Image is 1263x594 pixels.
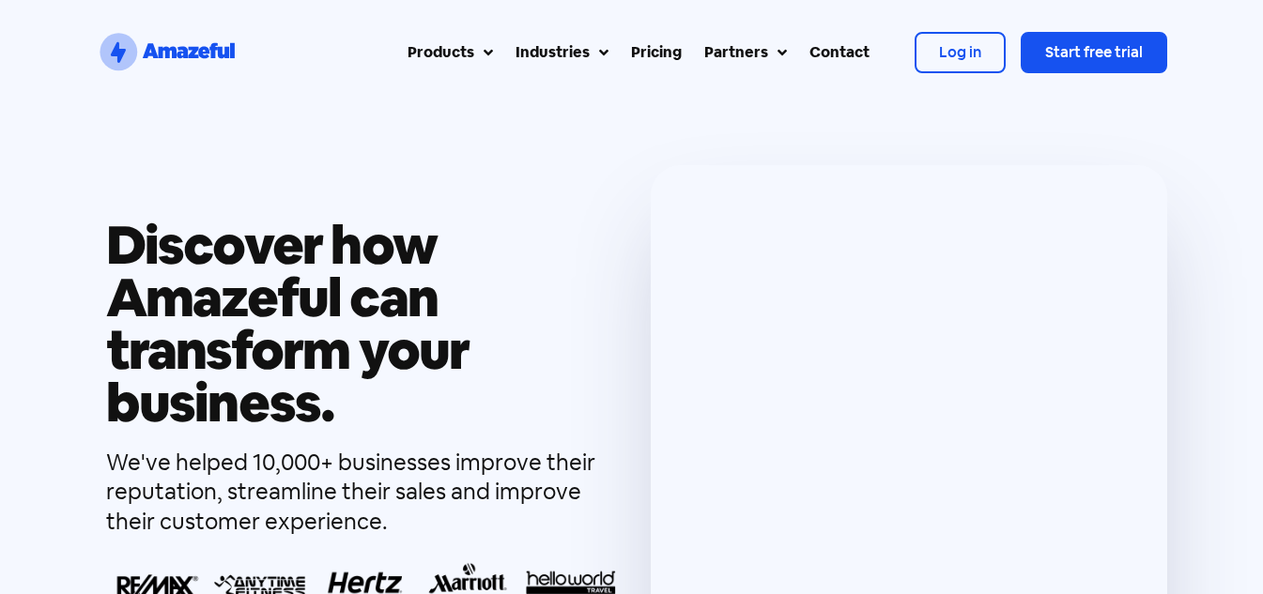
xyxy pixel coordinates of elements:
[97,30,238,75] a: SVG link
[408,41,474,64] div: Products
[798,30,881,75] a: Contact
[504,30,620,75] a: Industries
[106,219,623,429] h1: Discover how Amazeful can transform your business.
[915,32,1006,73] a: Log in
[939,42,981,62] span: Log in
[1045,42,1143,62] span: Start free trial
[396,30,504,75] a: Products
[693,30,798,75] a: Partners
[106,448,623,536] div: We've helped 10,000+ businesses improve their reputation, streamline their sales and improve thei...
[704,41,768,64] div: Partners
[1021,32,1167,73] a: Start free trial
[516,41,590,64] div: Industries
[620,30,693,75] a: Pricing
[809,41,870,64] div: Contact
[631,41,682,64] div: Pricing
